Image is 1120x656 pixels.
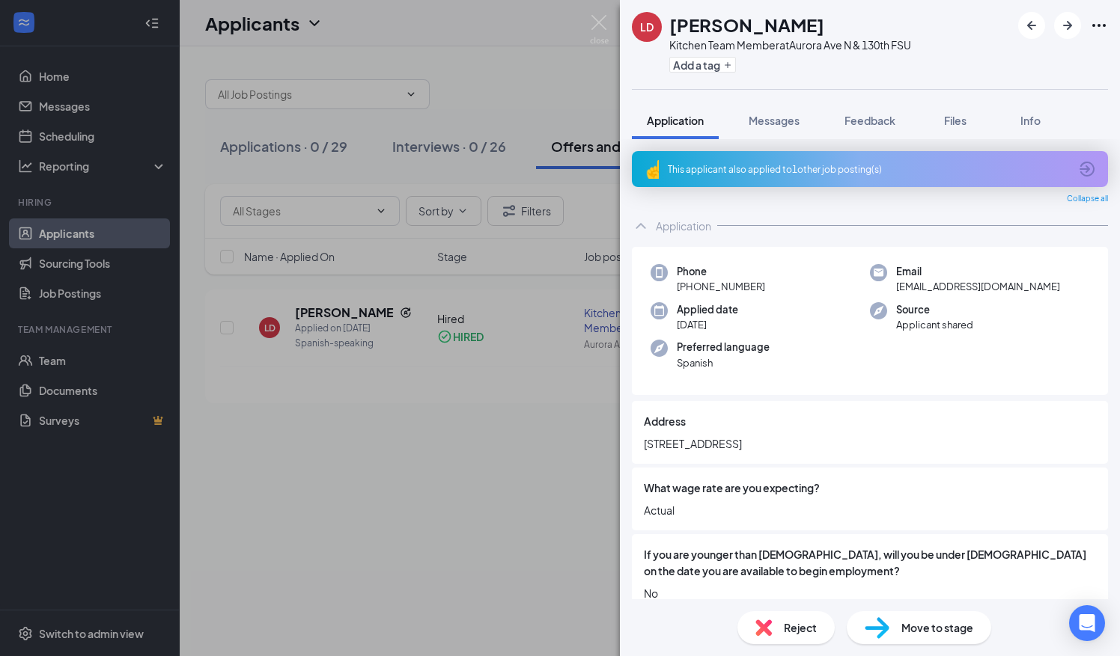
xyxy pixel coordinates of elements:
div: LD [640,19,654,34]
div: Kitchen Team Member at Aurora Ave N & 130th FSU [669,37,911,52]
span: Applied date [677,302,738,317]
svg: ArrowRight [1059,16,1077,34]
span: Applicant shared [896,317,973,332]
button: PlusAdd a tag [669,57,736,73]
span: Reject [784,619,817,636]
span: Spanish [677,355,770,370]
span: [EMAIL_ADDRESS][DOMAIN_NAME] [896,279,1060,294]
span: What wage rate are you expecting? [644,479,820,496]
svg: ArrowCircle [1078,160,1096,178]
span: Messages [749,114,800,127]
span: Move to stage [901,619,973,636]
span: [STREET_ADDRESS] [644,435,1096,452]
span: [PHONE_NUMBER] [677,279,765,294]
button: ArrowRight [1054,12,1081,39]
span: Application [647,114,704,127]
span: Feedback [844,114,895,127]
div: This applicant also applied to 1 other job posting(s) [668,163,1069,176]
svg: Plus [723,61,732,70]
svg: ChevronUp [632,217,650,235]
span: Collapse all [1067,193,1108,205]
span: Address [644,413,686,429]
span: No [644,585,1096,601]
div: Application [656,218,711,233]
span: If you are younger than [DEMOGRAPHIC_DATA], will you be under [DEMOGRAPHIC_DATA] on the date you ... [644,546,1096,579]
span: Email [896,264,1060,279]
svg: Ellipses [1090,16,1108,34]
span: Files [944,114,967,127]
span: Preferred language [677,340,770,355]
button: ArrowLeftNew [1018,12,1045,39]
span: [DATE] [677,317,738,332]
span: Source [896,302,973,317]
h1: [PERSON_NAME] [669,12,824,37]
span: Info [1020,114,1041,127]
span: Phone [677,264,765,279]
div: Open Intercom Messenger [1069,605,1105,641]
span: Actual [644,502,1096,518]
svg: ArrowLeftNew [1023,16,1041,34]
